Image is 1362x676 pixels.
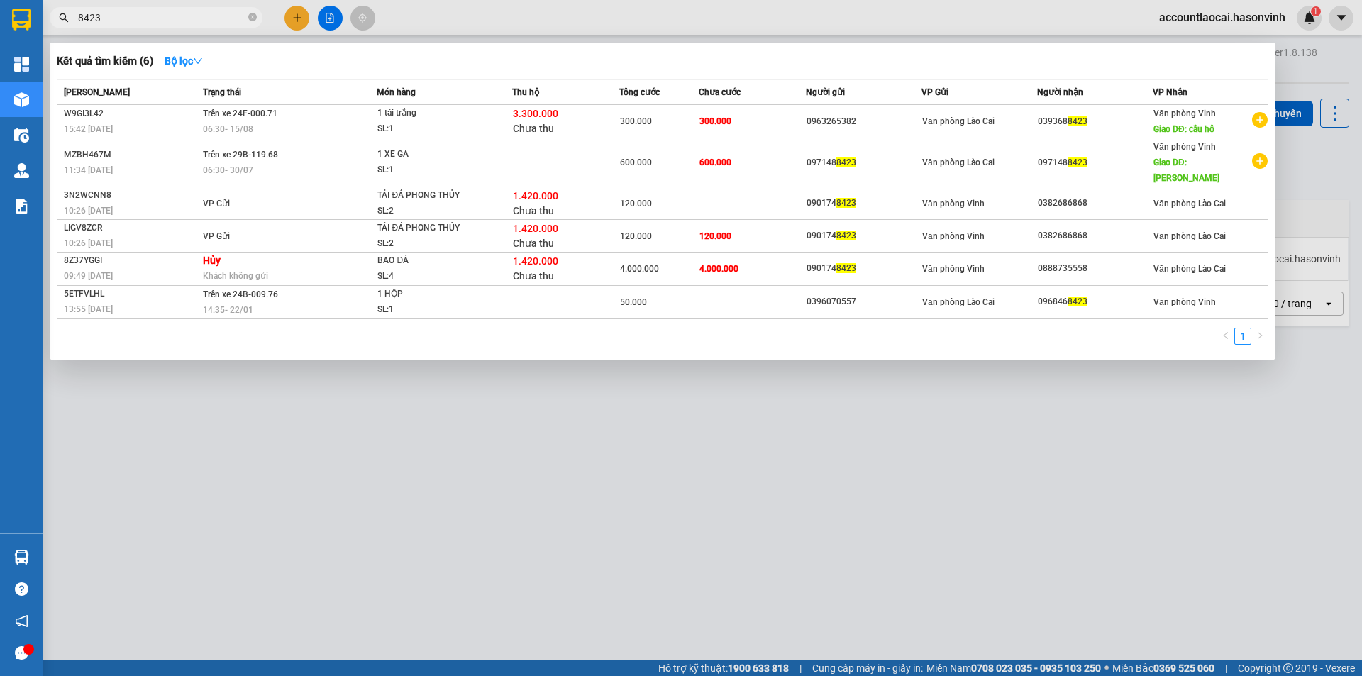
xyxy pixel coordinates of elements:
span: VP Gửi [203,231,230,241]
span: 09:49 [DATE] [64,271,113,281]
span: 600.000 [699,157,731,167]
div: BAO ĐÁ [377,253,484,269]
span: Thu hộ [512,87,539,97]
img: warehouse-icon [14,163,29,178]
div: 0888735558 [1038,261,1152,276]
span: Tổng cước [619,87,660,97]
span: plus-circle [1252,153,1268,169]
span: 4.000.000 [699,264,738,274]
span: Văn phòng Lào Cai [1153,231,1226,241]
div: 3N2WCNN8 [64,188,199,203]
li: Previous Page [1217,328,1234,345]
button: left [1217,328,1234,345]
span: Văn phòng Vinh [922,264,985,274]
span: Chưa thu [513,238,554,249]
span: 1.420.000 [513,190,558,201]
span: 8423 [836,231,856,240]
span: Chưa cước [699,87,741,97]
span: 1.420.000 [513,223,558,234]
div: 090174 [807,196,921,211]
span: close-circle [248,13,257,21]
h3: Kết quả tìm kiếm ( 6 ) [57,54,153,69]
button: Bộ lọcdown [153,50,214,72]
div: 8Z37YGGI [64,253,199,268]
span: 120.000 [620,231,652,241]
span: Trên xe 24B-009.76 [203,289,278,299]
img: warehouse-icon [14,92,29,107]
div: 1 XE GA [377,147,484,162]
span: 8423 [836,263,856,273]
span: Văn phòng Lào Cai [1153,199,1226,209]
span: 50.000 [620,297,647,307]
div: SL: 4 [377,269,484,284]
span: Văn phòng Lào Cai [922,297,995,307]
div: 0382686868 [1038,228,1152,243]
span: down [193,56,203,66]
div: 1 tải trắng [377,106,484,121]
span: [PERSON_NAME] [64,87,130,97]
div: TẢI ĐÁ PHONG THỦY [377,221,484,236]
span: Văn phòng Vinh [1153,142,1216,152]
div: SL: 2 [377,236,484,252]
div: 096846 [1038,294,1152,309]
span: Văn phòng Lào Cai [922,157,995,167]
span: 8423 [1068,116,1087,126]
span: Trên xe 24F-000.71 [203,109,277,118]
span: 10:26 [DATE] [64,206,113,216]
span: Văn phòng Vinh [922,231,985,241]
span: 4.000.000 [620,264,659,274]
a: 1 [1235,328,1251,344]
div: SL: 1 [377,302,484,318]
div: 0382686868 [1038,196,1152,211]
div: 1 HỘP [377,287,484,302]
span: VP Nhận [1153,87,1187,97]
span: question-circle [15,582,28,596]
span: Trạng thái [203,87,241,97]
span: Trên xe 29B-119.68 [203,150,278,160]
span: 14:35 - 22/01 [203,305,253,315]
li: 1 [1234,328,1251,345]
span: search [59,13,69,23]
div: 5ETFVLHL [64,287,199,301]
span: 13:55 [DATE] [64,304,113,314]
div: W9GI3L42 [64,106,199,121]
span: Văn phòng Lào Cai [1153,264,1226,274]
div: 090174 [807,261,921,276]
span: 120.000 [699,231,731,241]
span: Chưa thu [513,205,554,216]
div: 097148 [1038,155,1152,170]
div: SL: 1 [377,162,484,178]
div: TẢI ĐÁ PHONG THỦY [377,188,484,204]
span: 8423 [1068,297,1087,306]
span: Món hàng [377,87,416,97]
span: 300.000 [699,116,731,126]
span: 8423 [836,157,856,167]
span: VP Gửi [203,199,230,209]
span: 120.000 [620,199,652,209]
div: 090174 [807,228,921,243]
span: VP Gửi [921,87,948,97]
span: 06:30 - 30/07 [203,165,253,175]
span: Khách không gửi [203,271,268,281]
div: 0396070557 [807,294,921,309]
span: Giao DĐ: cầu hổ [1153,124,1214,134]
div: 097148 [807,155,921,170]
img: warehouse-icon [14,550,29,565]
span: notification [15,614,28,628]
li: Next Page [1251,328,1268,345]
strong: Bộ lọc [165,55,203,67]
div: SL: 1 [377,121,484,137]
span: Người gửi [806,87,845,97]
span: 06:30 - 15/08 [203,124,253,134]
div: LIGV8ZCR [64,221,199,236]
span: 8423 [1068,157,1087,167]
strong: Hủy [203,255,221,266]
button: right [1251,328,1268,345]
span: plus-circle [1252,112,1268,128]
span: 300.000 [620,116,652,126]
span: 8423 [836,198,856,208]
div: 0963265382 [807,114,921,129]
span: Văn phòng Lào Cai [922,116,995,126]
div: MZBH467M [64,148,199,162]
span: Văn phòng Vinh [1153,297,1216,307]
